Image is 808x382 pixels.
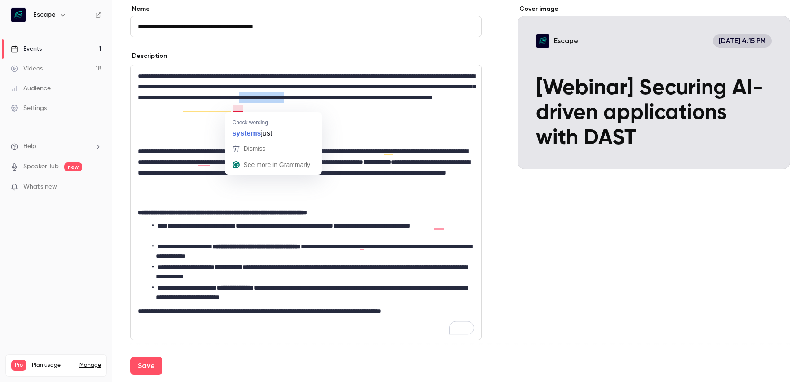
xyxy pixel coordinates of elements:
a: Manage [79,362,101,369]
div: Videos [11,64,43,73]
div: Settings [11,104,47,113]
span: Help [23,142,36,151]
label: Description [130,52,167,61]
span: Plan usage [32,362,74,369]
button: Save [130,357,162,375]
li: help-dropdown-opener [11,142,101,151]
span: What's new [23,182,57,192]
label: Cover image [518,4,790,13]
div: Audience [11,84,51,93]
section: Cover image [518,4,790,169]
a: SpeakerHub [23,162,59,171]
div: To enrich screen reader interactions, please activate Accessibility in Grammarly extension settings [131,65,481,340]
div: Events [11,44,42,53]
h6: Escape [33,10,56,19]
section: description [130,65,482,340]
div: editor [131,65,481,340]
img: Escape [11,8,26,22]
iframe: Noticeable Trigger [91,183,101,191]
label: Name [130,4,482,13]
span: Pro [11,360,26,371]
span: new [64,162,82,171]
